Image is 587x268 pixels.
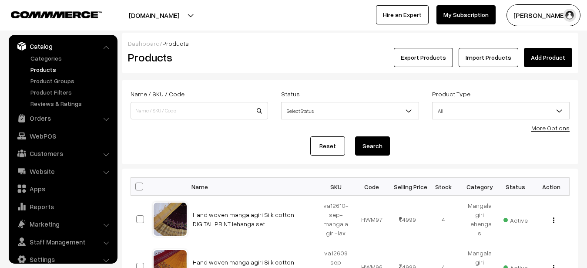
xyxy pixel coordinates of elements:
a: Hand woven mangalagiri Silk cotton DIGITAL PRINT lehanga set [193,211,294,227]
th: Category [462,178,498,196]
div: / [128,39,572,48]
label: Status [281,89,300,98]
a: More Options [531,124,570,132]
th: Status [497,178,533,196]
a: Categories [28,54,114,63]
button: [PERSON_NAME] [506,4,580,26]
a: Add Product [524,48,572,67]
a: Reviews & Ratings [28,99,114,108]
h2: Products [128,51,267,64]
a: Staff Management [11,234,114,250]
span: Products [162,40,189,47]
th: Code [354,178,390,196]
td: 4999 [390,196,426,243]
th: SKU [318,178,354,196]
span: Select Status [282,103,418,119]
img: user [563,9,576,22]
a: Reports [11,199,114,214]
a: Website [11,163,114,179]
span: Select Status [281,102,419,119]
th: Action [533,178,570,196]
a: Orders [11,110,114,126]
a: COMMMERCE [11,9,87,19]
label: Product Type [432,89,470,98]
td: HWM97 [354,196,390,243]
input: Name / SKU / Code [131,102,268,119]
a: Reset [310,136,345,156]
th: Stock [426,178,462,196]
th: Name [188,178,318,196]
a: Product Groups [28,76,114,85]
a: WebPOS [11,128,114,144]
img: COMMMERCE [11,11,102,18]
a: Import Products [459,48,518,67]
a: Product Filters [28,88,114,97]
button: Search [355,136,390,156]
th: Selling Price [390,178,426,196]
a: Customers [11,146,114,161]
a: Dashboard [128,40,160,47]
a: Marketing [11,216,114,232]
span: All [433,103,569,119]
span: All [432,102,570,119]
a: My Subscription [436,5,496,24]
button: [DOMAIN_NAME] [98,4,210,26]
td: 4 [426,196,462,243]
td: va12610-sep-mangalagiri-lax [318,196,354,243]
a: Settings [11,251,114,267]
a: Catalog [11,38,114,54]
img: Menu [553,217,554,223]
td: Mangalagiri Lehengas [462,196,498,243]
button: Export Products [394,48,453,67]
a: Products [28,65,114,74]
label: Name / SKU / Code [131,89,184,98]
a: Apps [11,181,114,197]
a: Hire an Expert [376,5,429,24]
span: Active [503,214,528,225]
